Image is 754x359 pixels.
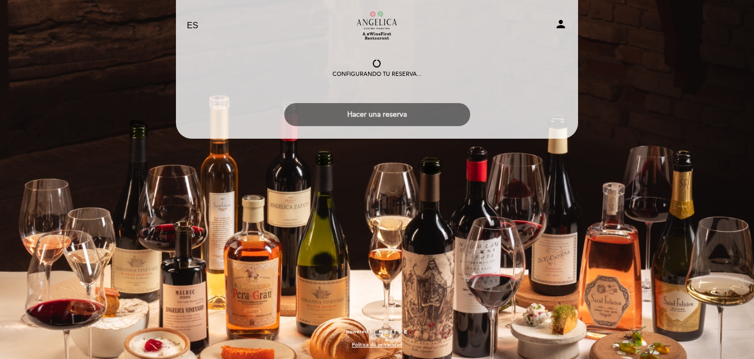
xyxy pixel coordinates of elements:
[555,18,567,30] i: person
[332,70,422,78] div: Configurando tu reserva...
[352,341,402,349] a: Política de privacidad
[346,328,375,335] span: powered by
[284,103,470,126] button: Hacer una reserva
[555,18,567,34] button: person
[378,330,408,335] img: MEITRE
[312,12,442,40] a: Restaurante [PERSON_NAME] Maestra
[346,328,408,335] a: powered by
